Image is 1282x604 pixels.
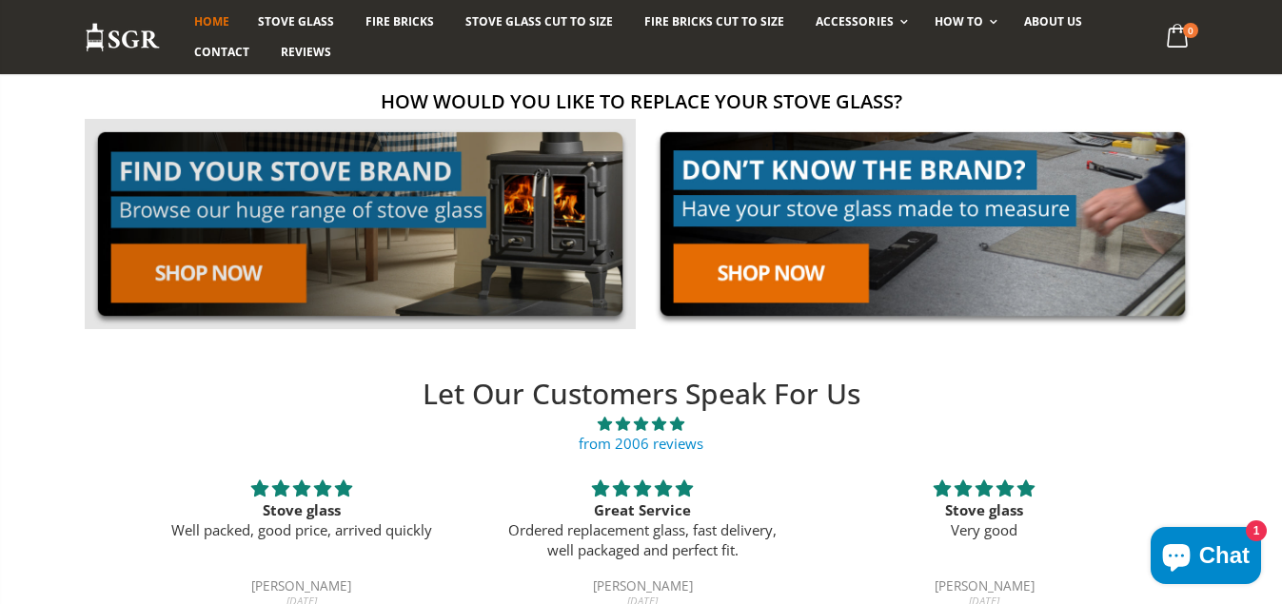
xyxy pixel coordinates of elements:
[495,500,791,520] div: Great Service
[351,7,448,37] a: Fire Bricks
[180,7,244,37] a: Home
[920,7,1007,37] a: How To
[244,7,348,37] a: Stove Glass
[495,520,791,560] p: Ordered replacement glass, fast delivery, well packaged and perfect fit.
[365,13,434,29] span: Fire Bricks
[935,13,983,29] span: How To
[153,477,449,500] div: 5 stars
[647,119,1198,329] img: made-to-measure-cta_2cd95ceb-d519-4648-b0cf-d2d338fdf11f.jpg
[644,13,784,29] span: Fire Bricks Cut To Size
[837,500,1133,520] div: Stove glass
[1024,13,1082,29] span: About us
[816,13,893,29] span: Accessories
[630,7,799,37] a: Fire Bricks Cut To Size
[1145,527,1267,589] inbox-online-store-chat: Shopify online store chat
[1183,23,1198,38] span: 0
[194,13,229,29] span: Home
[128,414,1154,434] span: 4.90 stars
[153,580,449,595] div: [PERSON_NAME]
[1158,19,1197,56] a: 0
[281,44,331,60] span: Reviews
[266,37,345,68] a: Reviews
[837,477,1133,500] div: 5 stars
[495,580,791,595] div: [PERSON_NAME]
[194,44,249,60] span: Contact
[579,434,703,453] a: from 2006 reviews
[1010,7,1096,37] a: About us
[451,7,627,37] a: Stove Glass Cut To Size
[128,375,1154,414] h2: Let Our Customers Speak For Us
[128,414,1154,454] a: 4.90 stars from 2006 reviews
[837,580,1133,595] div: [PERSON_NAME]
[85,88,1198,114] h2: How would you like to replace your stove glass?
[180,37,264,68] a: Contact
[153,500,449,520] div: Stove glass
[837,520,1133,540] p: Very good
[801,7,917,37] a: Accessories
[465,13,613,29] span: Stove Glass Cut To Size
[495,477,791,500] div: 5 stars
[85,22,161,53] img: Stove Glass Replacement
[153,520,449,540] p: Well packed, good price, arrived quickly
[258,13,334,29] span: Stove Glass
